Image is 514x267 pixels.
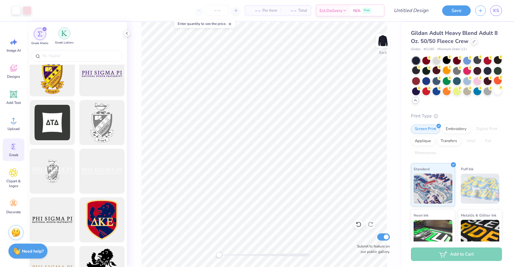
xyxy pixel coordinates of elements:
span: Gildan [411,47,421,52]
span: Greek [9,153,18,157]
img: Metallic & Glitter Ink [461,220,500,250]
div: Digital Print [472,125,501,134]
span: N/A [353,8,360,14]
span: – – [249,8,261,14]
span: Free [364,8,370,13]
button: filter button [31,28,48,46]
span: Per Item [262,8,277,14]
div: filter for Greek Marks [31,28,48,46]
span: Neon Ink [414,212,428,218]
div: Foil [481,137,495,146]
span: Image AI [7,48,21,53]
span: Decorate [6,210,21,214]
div: Applique [411,137,435,146]
div: Enter quantity to see the price. [174,20,235,28]
input: – – [206,5,229,16]
img: Puff Ink [461,174,500,204]
div: Rhinestones [411,149,440,158]
span: Puff Ink [461,166,473,172]
img: Standard [414,174,452,204]
span: Designs [7,74,20,79]
a: KS [490,5,502,16]
div: Accessibility label [216,252,222,258]
span: Metallic & Glitter Ink [461,212,496,218]
button: filter button [55,28,74,46]
div: Vinyl [463,137,479,146]
span: Gildan Adult Heavy Blend Adult 8 Oz. 50/50 Fleece Crew [411,29,498,45]
span: Est. Delivery [320,8,342,14]
div: Transfers [437,137,461,146]
input: Try "Alpha" [41,53,118,59]
img: Back [377,35,389,47]
button: Save [442,5,471,16]
span: Greek Letters [55,41,74,45]
label: Submit to feature on our public gallery. [354,244,390,254]
div: Screen Print [411,125,440,134]
span: Add Text [6,100,21,105]
span: Upload [8,126,20,131]
span: Clipart & logos [4,179,23,188]
span: Minimum Order: 12 + [437,47,467,52]
img: Neon Ink [414,220,452,250]
strong: Need help? [22,248,44,254]
input: Untitled Design [389,5,433,17]
span: # G180 [424,47,434,52]
div: Embroidery [442,125,470,134]
div: Print Type [411,113,502,120]
div: Back [379,50,387,55]
span: Total [298,8,307,14]
img: Greek Marks Image [38,32,42,36]
img: Greek Letters Image [61,30,67,36]
span: KS [493,7,499,14]
span: Standard [414,166,430,172]
div: filter for Greek Letters [55,27,74,45]
span: Greek Marks [31,41,48,46]
span: – – [284,8,296,14]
